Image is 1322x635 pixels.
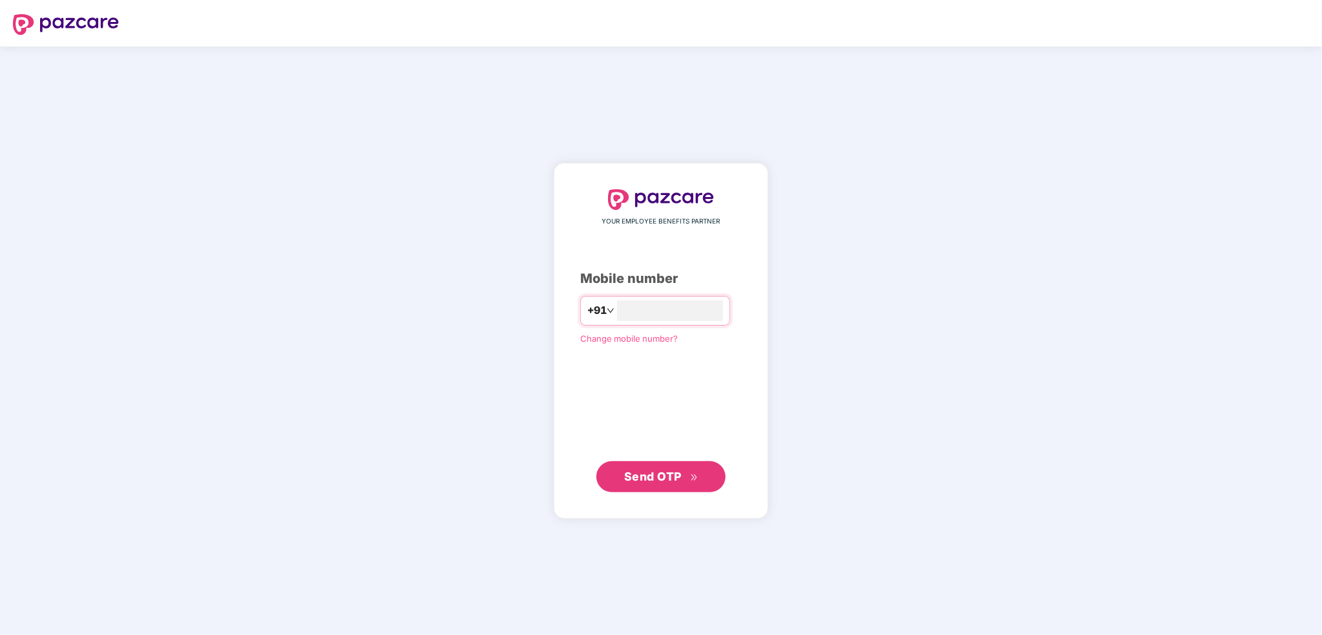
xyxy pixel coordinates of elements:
[607,307,614,315] span: down
[596,461,726,492] button: Send OTPdouble-right
[580,333,678,344] a: Change mobile number?
[690,474,698,482] span: double-right
[624,470,682,483] span: Send OTP
[608,189,714,210] img: logo
[580,269,742,289] div: Mobile number
[587,302,607,318] span: +91
[13,14,119,35] img: logo
[602,216,720,227] span: YOUR EMPLOYEE BENEFITS PARTNER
